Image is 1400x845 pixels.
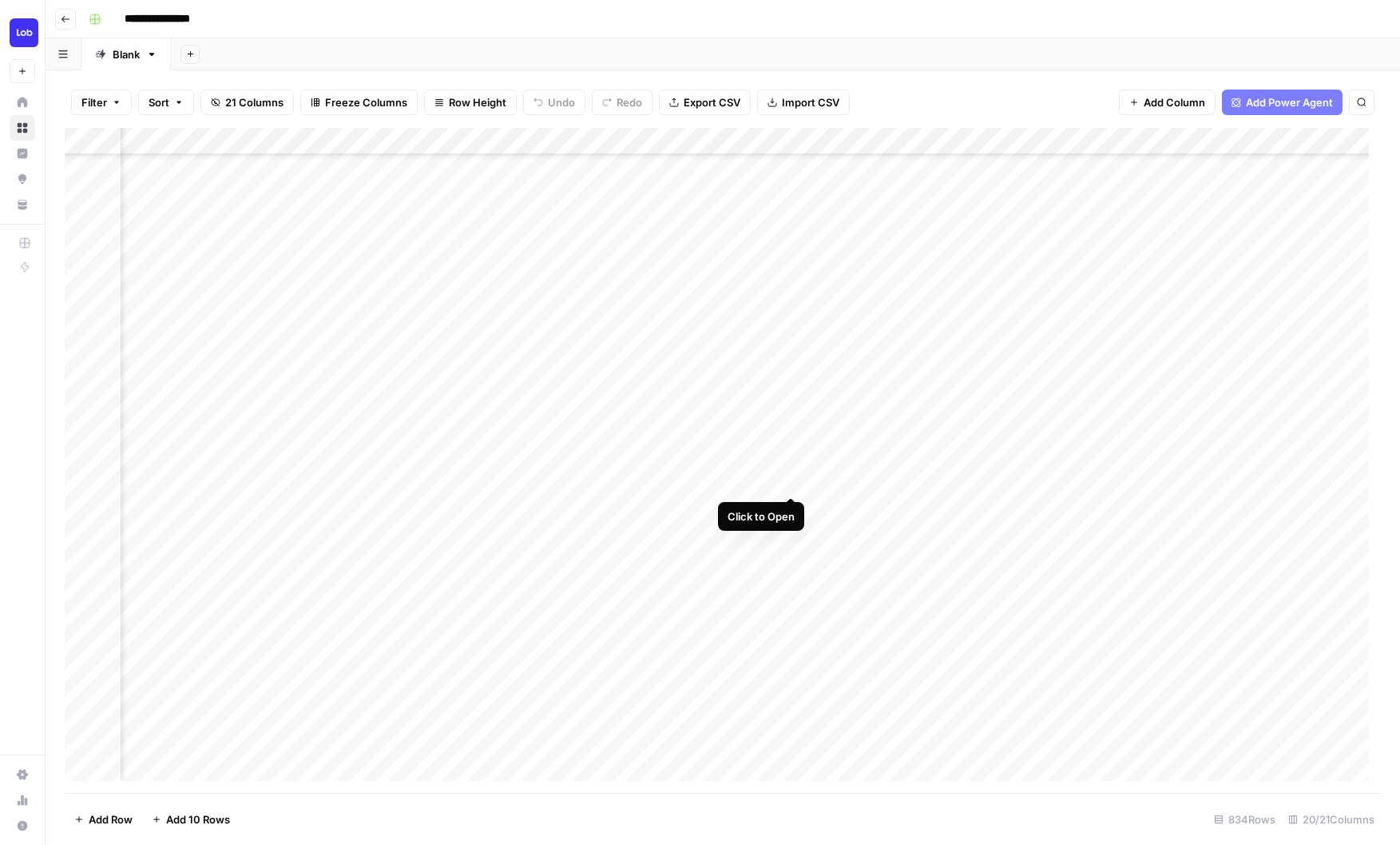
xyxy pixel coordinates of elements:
[10,115,35,141] a: Browse
[166,811,230,827] span: Add 10 Rows
[659,90,751,115] button: Export CSV
[10,13,35,53] button: Workspace: Lob
[523,90,585,115] button: Undo
[1222,90,1342,115] button: Add Power Agent
[1119,90,1216,115] button: Add Column
[65,807,142,832] button: Add Row
[113,46,140,62] div: Blank
[728,508,795,524] div: Click to Open
[89,811,133,827] span: Add Row
[1144,94,1205,110] span: Add Column
[10,141,35,166] a: Insights
[1282,807,1381,832] div: 20/21 Columns
[449,94,506,110] span: Row Height
[225,94,284,110] span: 21 Columns
[617,94,642,110] span: Redo
[325,94,407,110] span: Freeze Columns
[71,90,132,115] button: Filter
[424,90,517,115] button: Row Height
[592,90,652,115] button: Redo
[10,787,35,813] a: Usage
[138,90,194,115] button: Sort
[300,90,418,115] button: Freeze Columns
[684,94,740,110] span: Export CSV
[10,90,35,115] a: Home
[81,94,107,110] span: Filter
[1246,94,1333,110] span: Add Power Agent
[149,94,169,110] span: Sort
[200,90,294,115] button: 21 Columns
[757,90,850,115] button: Import CSV
[142,807,240,832] button: Add 10 Rows
[10,813,35,839] button: Help + Support
[782,94,839,110] span: Import CSV
[10,166,35,192] a: Opportunities
[10,18,38,47] img: Lob Logo
[10,762,35,787] a: Settings
[548,94,575,110] span: Undo
[1208,807,1282,832] div: 834 Rows
[81,38,171,70] a: Blank
[10,192,35,217] a: Your Data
